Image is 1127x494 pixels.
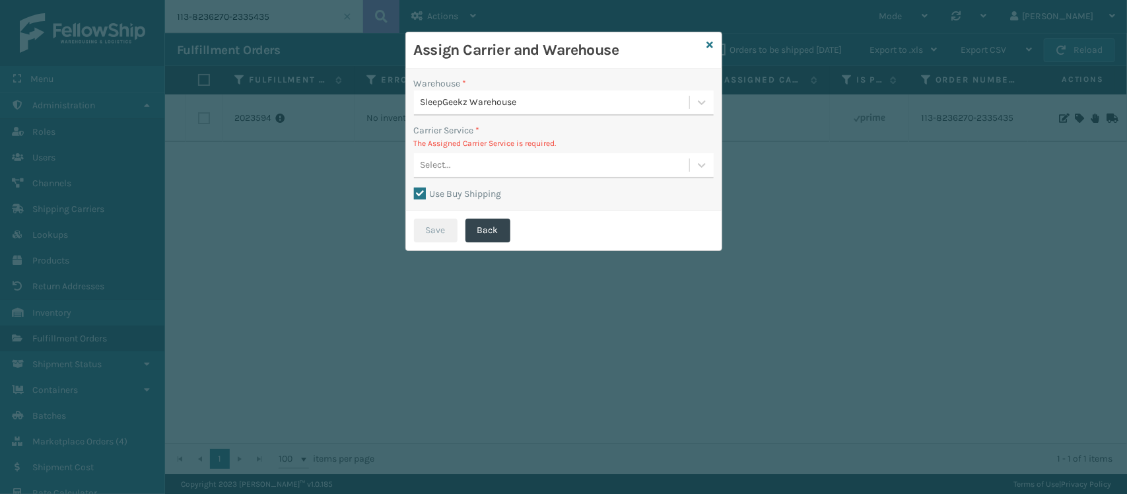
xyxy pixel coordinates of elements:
label: Carrier Service [414,123,480,137]
div: SleepGeekz Warehouse [421,96,691,110]
label: Use Buy Shipping [414,188,502,199]
button: Save [414,219,458,242]
label: Warehouse [414,77,467,90]
p: The Assigned Carrier Service is required. [414,137,714,149]
button: Back [465,219,510,242]
h3: Assign Carrier and Warehouse [414,40,702,60]
div: Select... [421,159,452,172]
